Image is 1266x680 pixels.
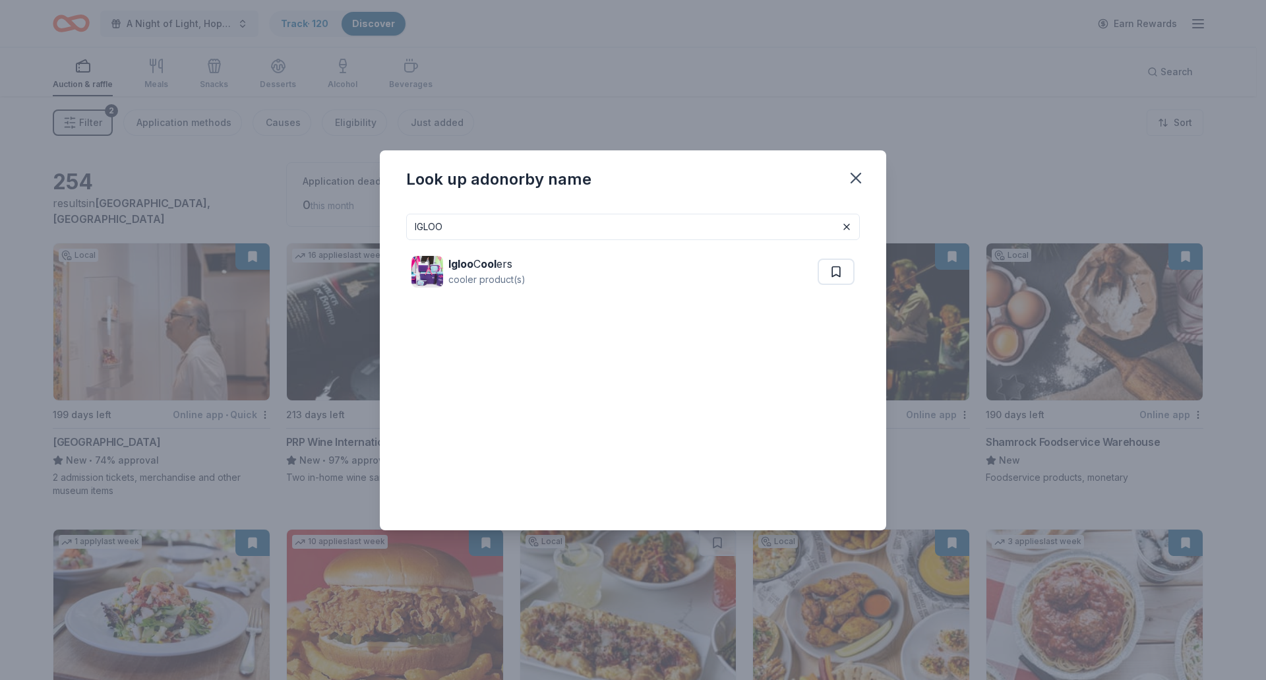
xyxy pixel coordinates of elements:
strong: ool [481,257,497,270]
strong: Igloo [448,257,473,270]
img: Image for Igloo Coolers [411,256,443,288]
input: Search [406,214,860,240]
div: Look up a donor by name [406,169,591,190]
div: cooler product(s) [448,272,526,288]
div: C ers [448,256,526,272]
